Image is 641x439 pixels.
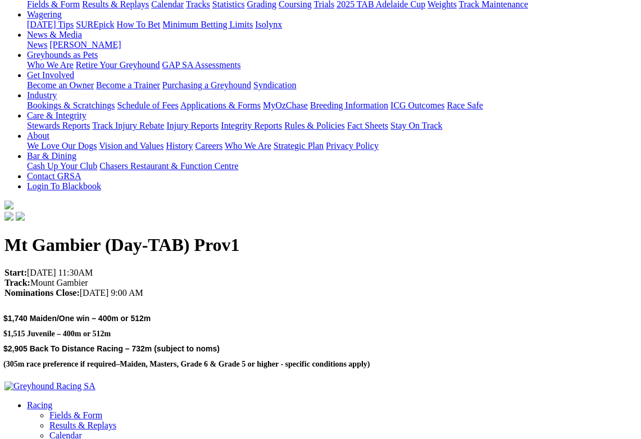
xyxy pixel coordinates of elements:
a: Cash Up Your Club [27,161,97,171]
a: [DATE] Tips [27,20,74,29]
a: Care & Integrity [27,111,87,120]
a: MyOzChase [263,100,308,110]
a: Purchasing a Greyhound [162,80,251,90]
div: Greyhounds as Pets [27,60,637,70]
span: (305m race preference if required– [3,360,120,368]
a: Racing [27,400,52,410]
a: Fact Sheets [347,121,388,130]
div: News & Media [27,40,637,50]
a: Isolynx [255,20,282,29]
a: Stay On Track [390,121,442,130]
a: Contact GRSA [27,171,81,181]
img: logo-grsa-white.png [4,200,13,209]
img: facebook.svg [4,212,13,221]
a: Retire Your Greyhound [76,60,160,70]
img: twitter.svg [16,212,25,221]
div: Industry [27,100,637,111]
a: News & Media [27,30,82,39]
a: History [166,141,193,150]
a: Rules & Policies [284,121,345,130]
div: Get Involved [27,80,637,90]
a: [PERSON_NAME] [49,40,121,49]
a: Industry [27,90,57,100]
strong: Nominations Close: [4,288,80,298]
a: Stewards Reports [27,121,90,130]
a: Privacy Policy [326,141,379,150]
span: $1,740 Maiden/One win – 400m or 512m [3,314,151,323]
a: Vision and Values [99,141,163,150]
a: Bar & Dining [27,151,76,161]
a: Fields & Form [49,410,102,420]
a: News [27,40,47,49]
a: Get Involved [27,70,74,80]
a: Applications & Forms [180,100,261,110]
a: GAP SA Assessments [162,60,241,70]
p: [DATE] 11:30AM Mount Gambier [DATE] 9:00 AM [4,268,637,298]
a: Login To Blackbook [27,181,101,191]
a: Who We Are [225,141,271,150]
a: Who We Are [27,60,74,70]
img: Greyhound Racing SA [4,381,96,391]
a: How To Bet [117,20,161,29]
div: Care & Integrity [27,121,637,131]
strong: Start: [4,268,27,277]
a: About [27,131,49,140]
h1: Mt Gambier (Day-TAB) Prov1 [4,235,637,255]
a: Wagering [27,10,62,19]
a: Become an Owner [27,80,94,90]
a: Greyhounds as Pets [27,50,98,60]
a: Chasers Restaurant & Function Centre [99,161,238,171]
a: We Love Our Dogs [27,141,97,150]
span: $2,905 Back To Distance Racing – 732m (subject to noms) [3,344,220,353]
div: About [27,141,637,151]
a: Careers [195,141,222,150]
a: Minimum Betting Limits [162,20,253,29]
strong: Track: [4,278,30,287]
span: $1,515 Juvenile – 400m or 512m [3,330,111,338]
div: Wagering [27,20,637,30]
a: Injury Reports [166,121,219,130]
a: Strategic Plan [274,141,324,150]
span: Maiden, Masters, Grade 6 & Grade 5 or higher - specific conditions apply) [120,360,370,368]
a: Bookings & Scratchings [27,100,115,110]
a: Results & Replays [49,420,116,430]
a: Become a Trainer [96,80,160,90]
a: SUREpick [76,20,114,29]
a: Schedule of Fees [117,100,178,110]
div: Bar & Dining [27,161,637,171]
a: Race Safe [447,100,483,110]
a: Breeding Information [310,100,388,110]
a: Track Injury Rebate [92,121,164,130]
a: Syndication [253,80,296,90]
a: Integrity Reports [221,121,282,130]
a: ICG Outcomes [390,100,444,110]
